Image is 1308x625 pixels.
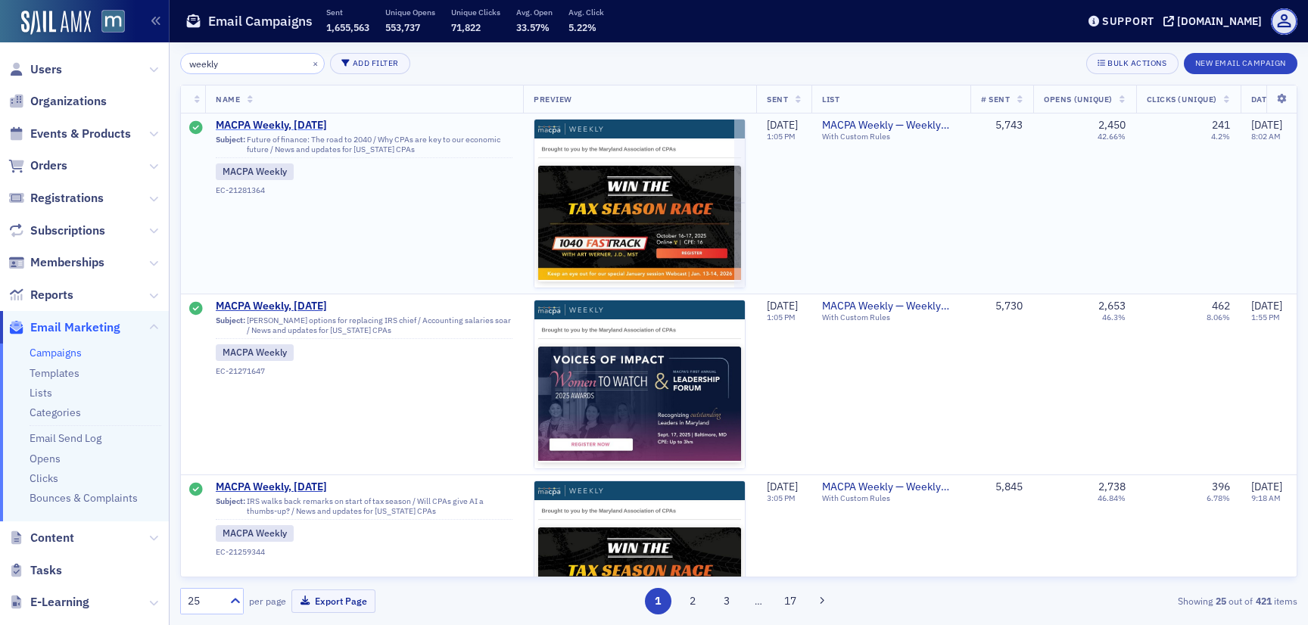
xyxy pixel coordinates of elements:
button: 3 [714,588,740,614]
span: [DATE] [1251,118,1282,132]
span: [DATE] [767,118,798,132]
time: 1:55 PM [1251,312,1280,322]
a: Tasks [8,562,62,579]
div: MACPA Weekly [216,344,294,361]
div: Sent [189,121,203,136]
a: Memberships [8,254,104,271]
button: 2 [679,588,705,614]
span: Subject: [216,135,245,154]
label: per page [249,594,286,608]
button: 1 [645,588,671,614]
span: 33.57% [516,21,550,33]
span: [DATE] [767,299,798,312]
a: MACPA Weekly — Weekly Newsletter (for members only) [822,300,960,313]
span: 1,655,563 [326,21,369,33]
button: × [309,56,322,70]
a: MACPA Weekly, [DATE] [216,119,512,132]
a: Organizations [8,93,107,110]
div: With Custom Rules [822,493,960,503]
span: 71,822 [451,21,481,33]
img: SailAMX [21,11,91,35]
div: Sent [189,302,203,317]
div: Future of finance: The road to 2040 / Why CPAs are key to our economic future / News and updates ... [216,135,512,158]
a: MACPA Weekly, [DATE] [216,480,512,494]
a: MACPA Weekly — Weekly Newsletter (for members only) [822,119,960,132]
span: [DATE] [1251,299,1282,312]
span: … [748,594,769,608]
div: MACPA Weekly [216,163,294,180]
span: List [822,94,839,104]
span: Registrations [30,190,104,207]
div: 25 [188,593,221,609]
a: Templates [30,366,79,380]
div: 396 [1212,480,1230,494]
span: # Sent [981,94,1010,104]
time: 8:02 AM [1251,131,1281,141]
button: Export Page [291,589,375,613]
a: New Email Campaign [1184,55,1297,69]
span: Sent [767,94,788,104]
div: 2,653 [1098,300,1126,313]
a: Reports [8,287,73,303]
button: [DOMAIN_NAME] [1163,16,1267,26]
h1: Email Campaigns [208,12,313,30]
div: IRS walks back remarks on start of tax season / Will CPAs give AI a thumbs-up? / News and updates... [216,496,512,520]
a: Registrations [8,190,104,207]
span: Subscriptions [30,222,105,239]
span: Subject: [216,496,245,516]
a: Subscriptions [8,222,105,239]
span: [DATE] [767,480,798,493]
a: Email Marketing [8,319,120,336]
a: MACPA Weekly — Weekly Newsletter (for members only) [822,480,960,494]
span: Organizations [30,93,107,110]
a: Users [8,61,62,78]
time: 9:18 AM [1251,493,1281,503]
a: Categories [30,406,81,419]
div: EC-21259344 [216,547,512,557]
div: 4.2% [1211,132,1230,141]
button: Bulk Actions [1086,53,1178,74]
span: Orders [30,157,67,174]
div: With Custom Rules [822,132,960,141]
span: Events & Products [30,126,131,142]
span: E-Learning [30,594,89,611]
div: 462 [1212,300,1230,313]
span: Content [30,530,74,546]
div: [PERSON_NAME] options for replacing IRS chief / Accounting salaries soar / News and updates for [... [216,316,512,339]
p: Avg. Open [516,7,553,17]
a: E-Learning [8,594,89,611]
div: 42.66% [1098,132,1126,141]
input: Search… [180,53,325,74]
span: Memberships [30,254,104,271]
div: 8.06% [1207,312,1230,322]
a: Events & Products [8,126,131,142]
span: Clicks (Unique) [1147,94,1217,104]
div: Support [1102,14,1154,28]
a: MACPA Weekly, [DATE] [216,300,512,313]
span: Opens (Unique) [1044,94,1112,104]
span: [DATE] [1251,480,1282,493]
div: Bulk Actions [1107,59,1166,67]
p: Avg. Click [568,7,604,17]
span: Tasks [30,562,62,579]
div: 5,743 [981,119,1023,132]
time: 3:05 PM [767,493,796,503]
div: Sent [189,483,203,498]
span: Subject: [216,316,245,335]
span: Profile [1271,8,1297,35]
div: EC-21281364 [216,185,512,195]
div: With Custom Rules [822,312,960,322]
span: Email Marketing [30,319,120,336]
button: New Email Campaign [1184,53,1297,74]
a: Email Send Log [30,431,101,445]
a: Orders [8,157,67,174]
span: 553,737 [385,21,420,33]
a: Opens [30,452,61,465]
div: 46.3% [1102,312,1126,322]
div: 5,845 [981,480,1023,494]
